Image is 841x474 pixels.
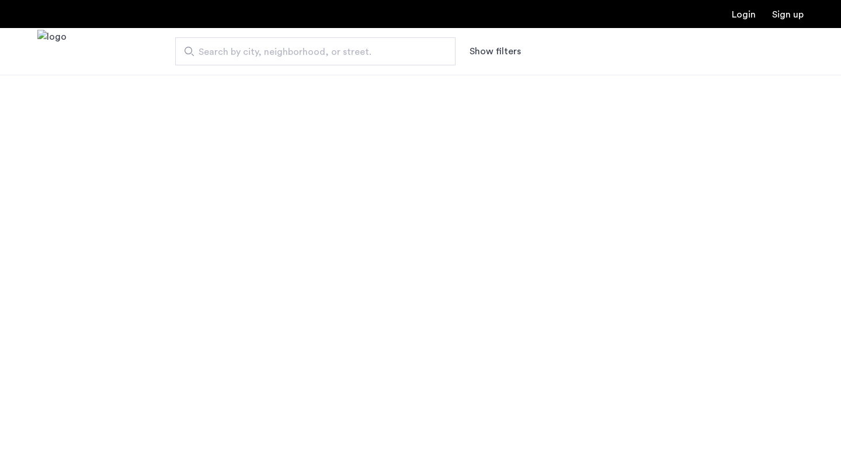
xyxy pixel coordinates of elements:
a: Login [732,10,756,19]
span: Search by city, neighborhood, or street. [199,45,423,59]
a: Registration [772,10,804,19]
img: logo [37,30,67,74]
input: Apartment Search [175,37,456,65]
button: Show or hide filters [470,44,521,58]
a: Cazamio Logo [37,30,67,74]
